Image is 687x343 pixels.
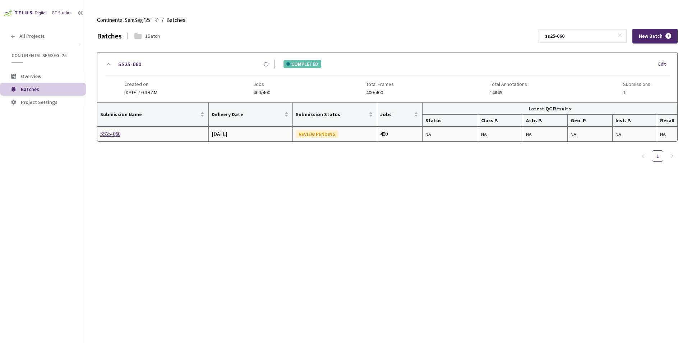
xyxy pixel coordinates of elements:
div: 400 [380,130,419,138]
div: NA [571,130,609,138]
a: SS25-060 [100,130,176,138]
span: 400/400 [253,90,270,95]
span: Total Annotations [490,81,527,87]
div: COMPLETED [283,60,321,68]
div: NA [526,130,564,138]
span: Total Frames [366,81,394,87]
li: / [162,16,163,24]
a: 1 [652,151,663,161]
span: Overview [21,73,41,79]
div: SS25-060COMPLETEDEditCreated on[DATE] 10:39 AMJobs400/400Total Frames400/400Total Annotations1484... [97,52,677,102]
div: NA [425,130,475,138]
div: GT Studio [52,10,71,17]
span: 14849 [490,90,527,95]
div: Batches [97,31,122,41]
div: NA [481,130,520,138]
span: Continental SemSeg '25 [97,16,150,24]
span: right [670,154,674,158]
span: Continental SemSeg '25 [11,52,76,59]
th: Geo. P. [568,115,612,127]
span: Project Settings [21,99,57,105]
th: Recall [657,115,677,127]
th: Class P. [478,115,523,127]
th: Submission Status [293,103,378,127]
div: [DATE] [212,130,289,138]
span: 400/400 [366,90,394,95]
div: REVIEW PENDING [296,130,338,138]
a: SS25-060 [118,60,141,69]
li: Previous Page [637,150,649,162]
span: New Batch [639,33,663,39]
th: Jobs [377,103,423,127]
li: Next Page [666,150,678,162]
span: Submissions [623,81,650,87]
span: Created on [124,81,157,87]
div: NA [660,130,674,138]
span: Batches [21,86,39,92]
th: Latest QC Results [423,103,677,115]
th: Delivery Date [209,103,292,127]
div: 1 Batch [145,32,160,40]
input: Search [541,29,617,42]
span: left [641,154,645,158]
li: 1 [652,150,663,162]
div: Edit [658,61,670,68]
span: Batches [166,16,185,24]
div: NA [615,130,654,138]
span: Submission Name [100,111,199,117]
th: Attr. P. [523,115,568,127]
th: Inst. P. [613,115,657,127]
th: Status [423,115,479,127]
span: Jobs [253,81,270,87]
button: left [637,150,649,162]
th: Submission Name [97,103,209,127]
button: right [666,150,678,162]
span: Delivery Date [212,111,282,117]
span: Jobs [380,111,412,117]
span: Submission Status [296,111,368,117]
span: All Projects [19,33,45,39]
span: 1 [623,90,650,95]
span: [DATE] 10:39 AM [124,89,157,96]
